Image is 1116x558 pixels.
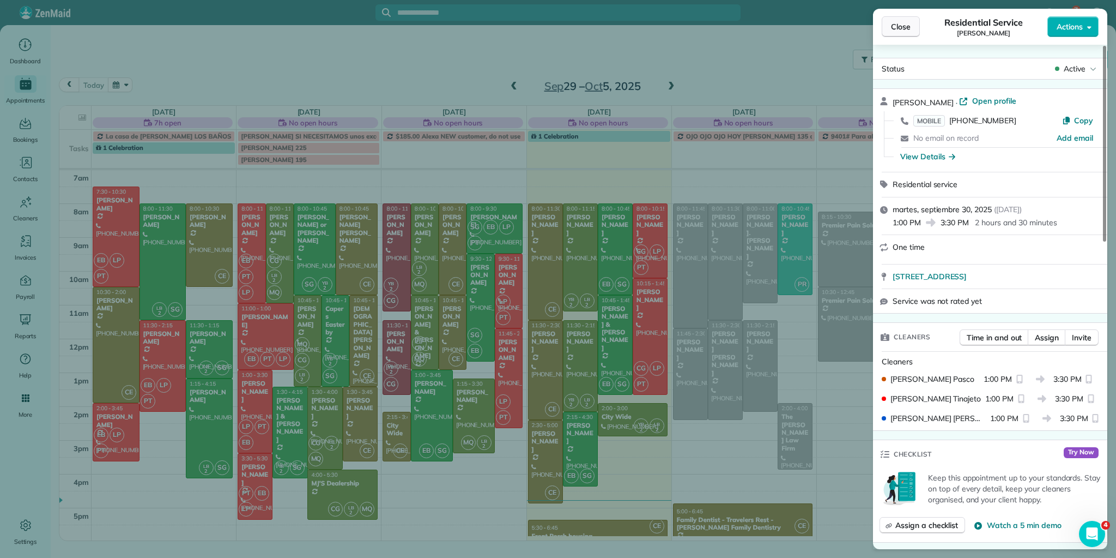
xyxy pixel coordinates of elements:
[893,179,957,189] span: Residential service
[975,217,1057,228] p: 2 hours and 30 minutes
[954,98,960,107] span: ·
[928,472,1101,505] p: Keep this appointment up to your standards. Stay on top of every detail, keep your cleaners organ...
[967,332,1022,343] span: Time in and out
[900,151,955,162] button: View Details
[994,205,1022,214] span: ( [DATE] )
[1060,413,1088,424] span: 3:30 PM
[1064,63,1085,74] span: Active
[913,115,1016,126] a: MOBILE[PHONE_NUMBER]
[972,95,1016,106] span: Open profile
[944,16,1022,29] span: Residential Service
[913,133,979,143] span: No email on record
[882,357,913,367] span: Cleaners
[1072,332,1091,343] span: Invite
[893,271,1101,282] a: [STREET_ADDRESS]
[1057,21,1083,32] span: Actions
[880,517,965,533] button: Assign a checklist
[882,64,905,74] span: Status
[893,242,925,252] span: One time
[987,520,1061,531] span: Watch a 5 min demo
[990,413,1018,424] span: 1:00 PM
[1064,447,1099,458] span: Try Now
[893,98,954,107] span: [PERSON_NAME]
[882,16,920,37] button: Close
[890,413,986,424] span: [PERSON_NAME] [PERSON_NAME]
[895,520,958,531] span: Assign a checklist
[974,520,1061,531] button: Watch a 5 min demo
[1057,133,1093,143] a: Add email
[957,29,1010,38] span: [PERSON_NAME]
[1035,332,1059,343] span: Assign
[1101,521,1110,530] span: 4
[960,329,1029,346] button: Time in and out
[985,393,1014,404] span: 1:00 PM
[1055,393,1083,404] span: 3:30 PM
[893,217,921,228] span: 1:00 PM
[1079,521,1105,547] iframe: Intercom live chat
[913,115,945,127] span: MOBILE
[984,374,1012,385] span: 1:00 PM
[890,374,974,385] span: [PERSON_NAME] Pasco
[891,21,911,32] span: Close
[893,205,992,214] span: martes, septiembre 30, 2025
[1062,115,1093,126] button: Copy
[890,393,981,404] span: [PERSON_NAME] Tinajeto
[949,116,1016,125] span: [PHONE_NUMBER]
[893,271,967,282] span: [STREET_ADDRESS]
[894,332,930,343] span: Cleaners
[959,95,1016,106] a: Open profile
[1053,374,1082,385] span: 3:30 PM
[893,296,982,307] span: Service was not rated yet
[1028,329,1066,346] button: Assign
[1074,116,1093,125] span: Copy
[1065,329,1099,346] button: Invite
[894,449,932,460] span: Checklist
[941,217,969,228] span: 3:30 PM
